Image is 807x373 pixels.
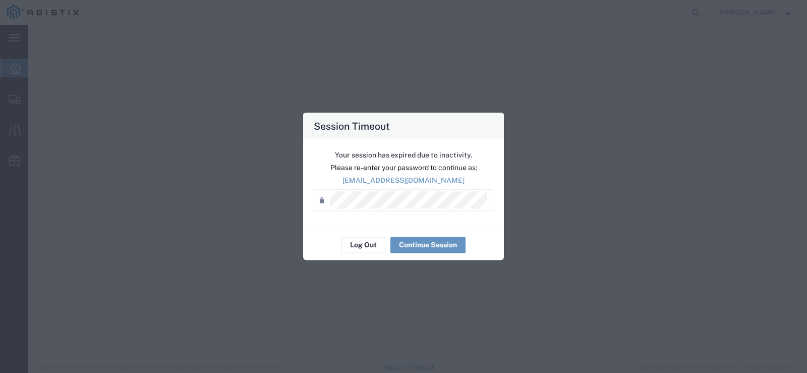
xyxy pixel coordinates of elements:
button: Continue Session [390,237,466,253]
h4: Session Timeout [314,118,390,133]
button: Log Out [341,237,385,253]
p: Your session has expired due to inactivity. [314,149,493,160]
p: Please re-enter your password to continue as: [314,162,493,173]
p: [EMAIL_ADDRESS][DOMAIN_NAME] [314,175,493,185]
